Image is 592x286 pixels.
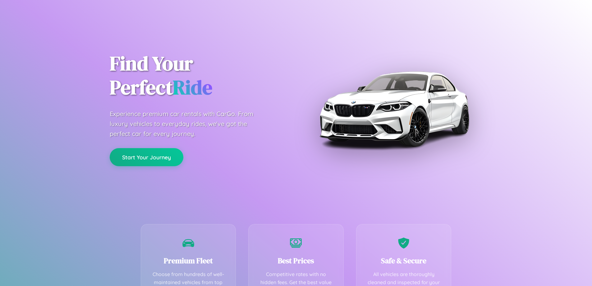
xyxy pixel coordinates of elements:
[150,256,227,266] h3: Premium Fleet
[110,52,287,100] h1: Find Your Perfect
[110,148,183,166] button: Start Your Journey
[258,256,334,266] h3: Best Prices
[110,109,265,139] p: Experience premium car rentals with CarGo. From luxury vehicles to everyday rides, we've got the ...
[316,31,472,187] img: Premium BMW car rental vehicle
[173,74,212,101] span: Ride
[366,256,442,266] h3: Safe & Secure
